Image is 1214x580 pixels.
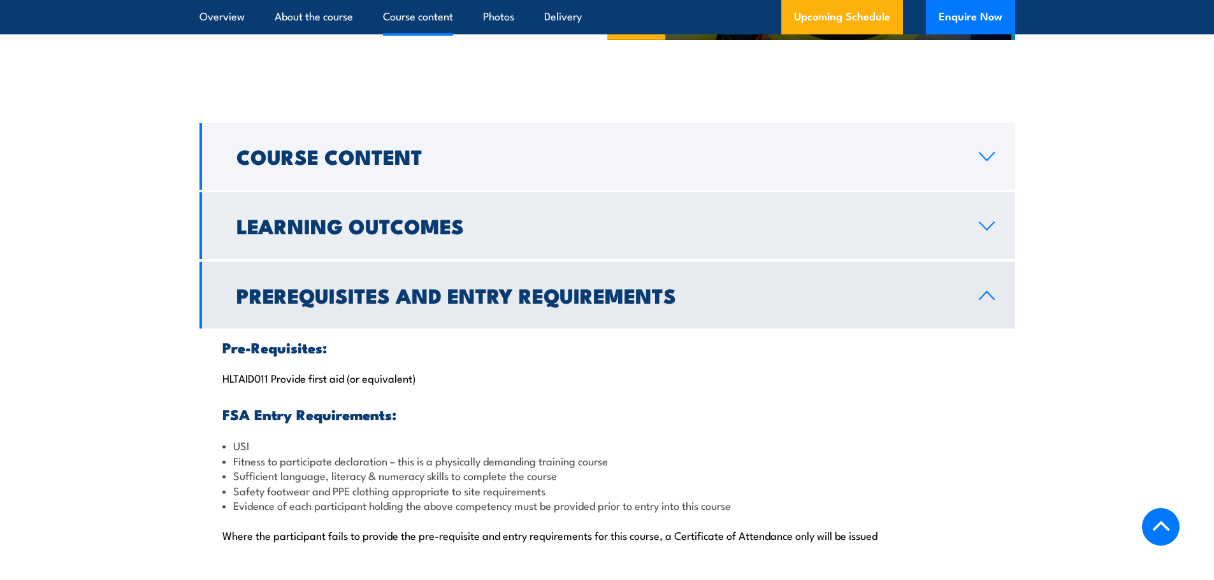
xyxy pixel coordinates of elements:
[222,528,992,541] p: Where the participant fails to provide the pre-requisite and entry requirements for this course, ...
[222,453,992,468] li: Fitness to participate declaration – this is a physically demanding training course
[222,498,992,513] li: Evidence of each participant holding the above competency must be provided prior to entry into th...
[222,407,992,421] h3: FSA Entry Requirements:
[222,340,992,355] h3: Pre-Requisites:
[199,192,1015,259] a: Learning Outcomes
[236,147,958,165] h2: Course Content
[236,286,958,304] h2: Prerequisites and Entry Requirements
[222,438,992,453] li: USI
[199,262,1015,329] a: Prerequisites and Entry Requirements
[236,216,958,234] h2: Learning Outcomes
[222,371,992,384] p: HLTAID011 Provide first aid (or equivalent)
[222,468,992,483] li: Sufficient language, literacy & numeracy skills to complete the course
[222,483,992,498] li: Safety footwear and PPE clothing appropriate to site requirements
[199,123,1015,190] a: Course Content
